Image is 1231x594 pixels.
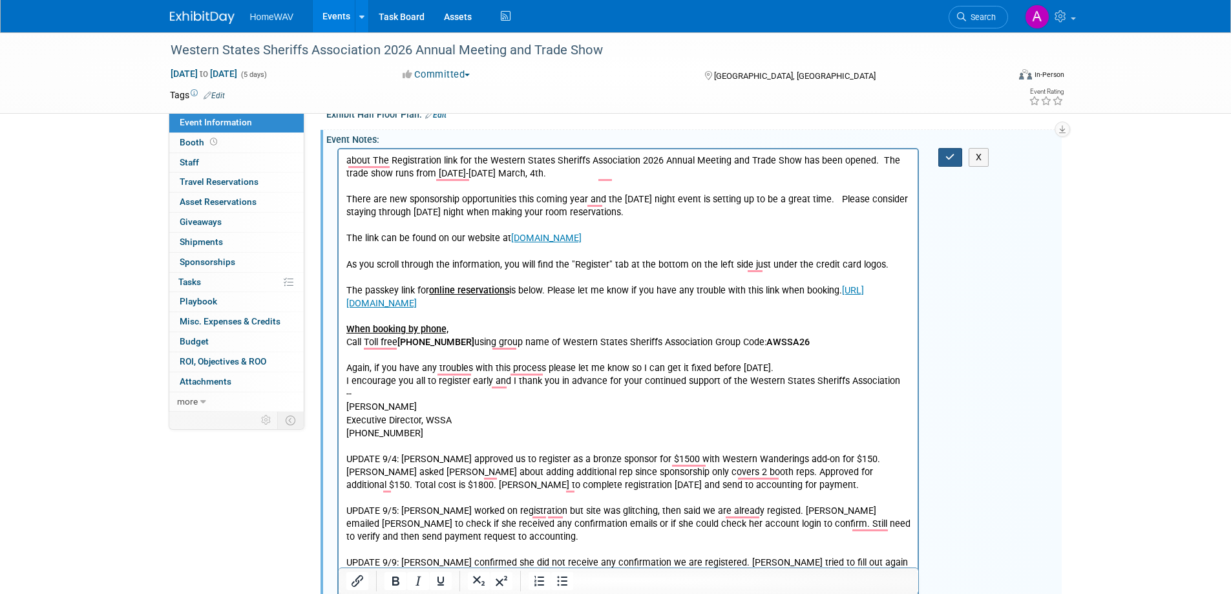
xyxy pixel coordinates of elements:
[969,148,989,167] button: X
[346,572,368,590] button: Insert/edit link
[169,233,304,252] a: Shipments
[169,153,304,173] a: Staff
[468,572,490,590] button: Subscript
[169,133,304,153] a: Booth
[490,572,512,590] button: Superscript
[169,113,304,133] a: Event Information
[198,69,210,79] span: to
[169,372,304,392] a: Attachments
[398,68,475,81] button: Committed
[207,137,220,147] span: Booth not reserved yet
[384,572,406,590] button: Bold
[180,117,252,127] span: Event Information
[326,130,1062,146] div: Event Notes:
[949,6,1008,28] a: Search
[8,407,573,433] p: UPDATE 9/9: [PERSON_NAME] confirmed she did not receive any confirmation we are registered. [PERS...
[170,89,225,101] td: Tags
[180,237,223,247] span: Shipments
[169,352,304,372] a: ROI, Objectives & ROO
[169,332,304,352] a: Budget
[966,12,996,22] span: Search
[529,572,551,590] button: Numbered list
[180,176,258,187] span: Travel Reservations
[240,70,267,79] span: (5 days)
[169,273,304,292] a: Tasks
[180,316,280,326] span: Misc. Expenses & Credits
[169,193,304,212] a: Asset Reservations
[169,213,304,232] a: Giveaways
[1025,5,1049,29] img: Amanda Jasper
[177,396,198,407] span: more
[1034,70,1064,80] div: In-Person
[170,11,235,24] img: ExhibitDay
[1019,69,1032,80] img: Format-Inperson.png
[277,412,304,429] td: Toggle Event Tabs
[180,296,217,306] span: Playbook
[170,68,238,80] span: [DATE] [DATE]
[428,187,471,198] b: AWSSA26
[425,111,447,120] a: Edit
[204,91,225,100] a: Edit
[169,173,304,192] a: Travel Reservations
[178,277,201,287] span: Tasks
[714,71,876,81] span: [GEOGRAPHIC_DATA], [GEOGRAPHIC_DATA]
[169,392,304,412] a: more
[180,157,199,167] span: Staff
[180,137,220,147] span: Booth
[169,253,304,272] a: Sponsorships
[551,572,573,590] button: Bullet list
[255,412,278,429] td: Personalize Event Tab Strip
[180,376,231,387] span: Attachments
[1029,89,1064,95] div: Event Rating
[166,39,989,62] div: Western States Sheriffs Association 2026 Annual Meeting and Trade Show
[430,572,452,590] button: Underline
[169,292,304,312] a: Playbook
[407,572,429,590] button: Italic
[932,67,1065,87] div: Event Format
[169,312,304,332] a: Misc. Expenses & Credits
[180,336,209,346] span: Budget
[250,12,294,22] span: HomeWAV
[180,356,266,366] span: ROI, Objectives & ROO
[180,217,222,227] span: Giveaways
[180,196,257,207] span: Asset Reservations
[180,257,235,267] span: Sponsorships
